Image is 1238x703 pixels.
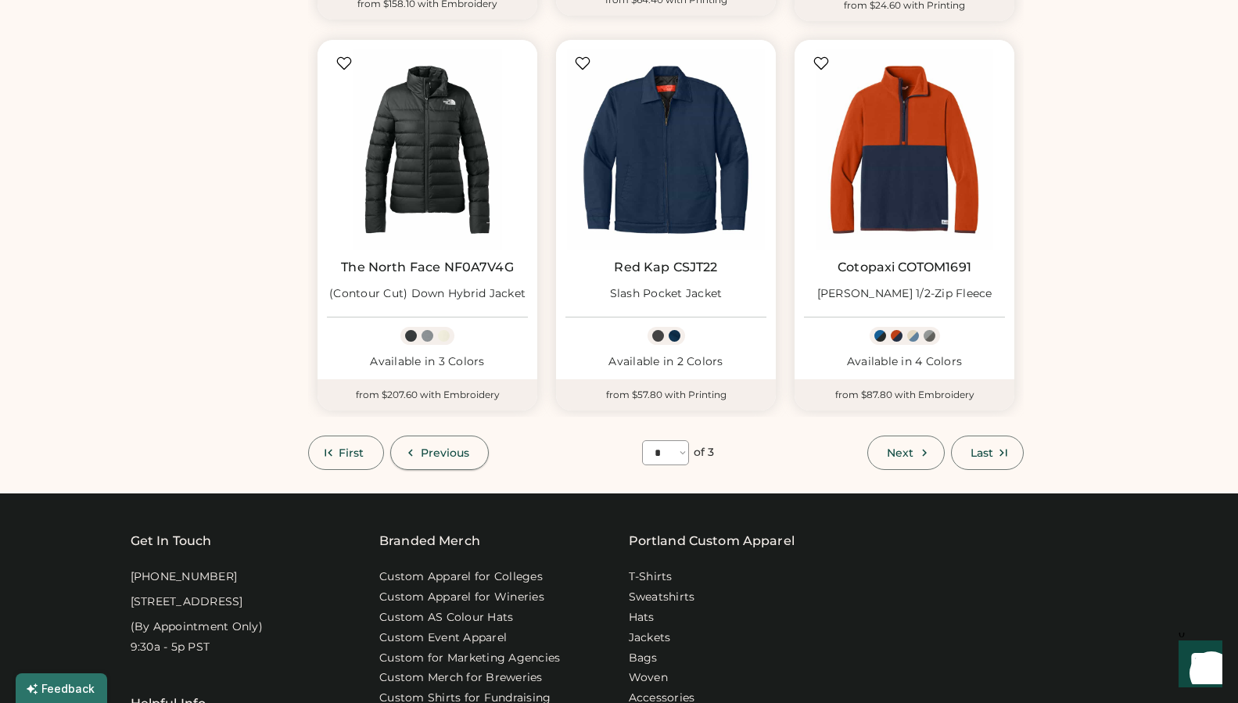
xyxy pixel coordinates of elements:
[971,447,993,458] span: Last
[1164,633,1231,700] iframe: Front Chat
[339,447,364,458] span: First
[887,447,913,458] span: Next
[614,260,717,275] a: Red Kap CSJT22
[379,569,543,585] a: Custom Apparel for Colleges
[329,286,526,302] div: (Contour Cut) Down Hybrid Jacket
[131,569,238,585] div: [PHONE_NUMBER]
[379,590,544,605] a: Custom Apparel for Wineries
[341,260,513,275] a: The North Face NF0A7V4G
[694,445,714,461] div: of 3
[610,286,723,302] div: Slash Pocket Jacket
[867,436,944,470] button: Next
[804,354,1005,370] div: Available in 4 Colors
[327,49,528,250] img: The North Face NF0A7V4G (Contour Cut) Down Hybrid Jacket
[379,670,543,686] a: Custom Merch for Breweries
[390,436,490,470] button: Previous
[421,447,470,458] span: Previous
[951,436,1024,470] button: Last
[308,436,384,470] button: First
[804,49,1005,250] img: Cotopaxi COTOM1691 Amado 1/2-Zip Fleece
[817,286,992,302] div: [PERSON_NAME] 1/2-Zip Fleece
[629,651,658,666] a: Bags
[379,532,480,551] div: Branded Merch
[131,619,263,635] div: (By Appointment Only)
[318,379,537,411] div: from $207.60 with Embroidery
[379,630,507,646] a: Custom Event Apparel
[629,532,795,551] a: Portland Custom Apparel
[556,379,776,411] div: from $57.80 with Printing
[131,594,243,610] div: [STREET_ADDRESS]
[379,651,560,666] a: Custom for Marketing Agencies
[629,630,671,646] a: Jackets
[327,354,528,370] div: Available in 3 Colors
[629,610,655,626] a: Hats
[629,569,673,585] a: T-Shirts
[131,532,212,551] div: Get In Touch
[565,49,766,250] img: Red Kap CSJT22 Slash Pocket Jacket
[629,590,695,605] a: Sweatshirts
[629,670,668,686] a: Woven
[795,379,1014,411] div: from $87.80 with Embroidery
[379,610,513,626] a: Custom AS Colour Hats
[565,354,766,370] div: Available in 2 Colors
[131,640,210,655] div: 9:30a - 5p PST
[838,260,971,275] a: Cotopaxi COTOM1691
